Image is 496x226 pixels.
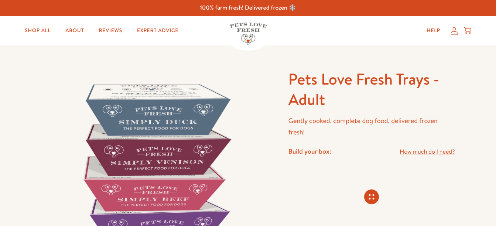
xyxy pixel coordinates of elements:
a: Expert Advice [131,23,184,38]
a: How much do I need? [400,147,455,157]
a: Shop All [19,23,57,38]
p: Gently cooked, complete dog food, delivered frozen fresh! [288,115,455,138]
a: Reviews [93,23,128,38]
a: Help [421,23,446,38]
svg: Connecting store [364,189,379,204]
img: Pets Love Fresh [230,23,267,45]
h1: Pets Love Fresh Trays - Adult [288,69,455,109]
a: About [59,23,90,38]
h4: Build your box: [288,147,331,155]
